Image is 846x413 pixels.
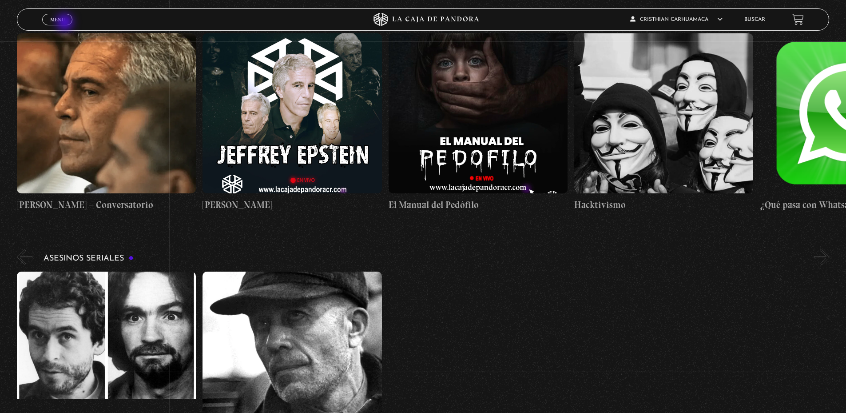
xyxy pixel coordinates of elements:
h4: [PERSON_NAME] [203,198,381,212]
a: El Manual del Pedófilo [389,33,568,212]
span: cristhian carhuamaca [630,17,723,22]
h3: Asesinos Seriales [44,254,134,263]
a: View your shopping cart [792,13,804,25]
a: Hacktivismo [574,33,753,212]
button: Next [814,11,830,27]
button: Next [814,249,830,265]
h4: Hacktivismo [574,198,753,212]
button: Previous [17,11,32,27]
h4: El Manual del Pedófilo [389,198,568,212]
a: [PERSON_NAME] [203,33,381,212]
span: Cerrar [47,24,68,30]
a: [PERSON_NAME] – Conversatorio [17,33,196,212]
a: Buscar [744,17,765,22]
span: Menu [50,17,65,22]
h4: [PERSON_NAME] – Conversatorio [17,198,196,212]
button: Previous [17,249,32,265]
